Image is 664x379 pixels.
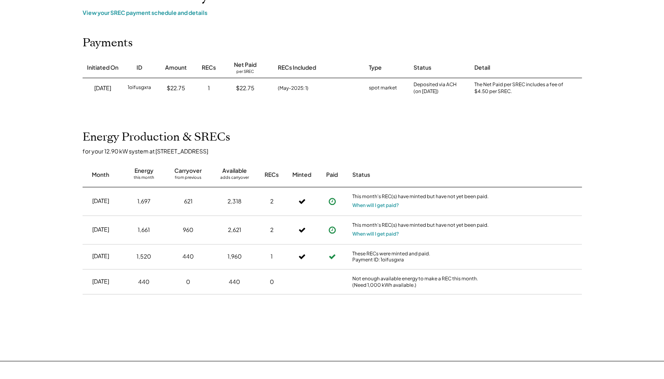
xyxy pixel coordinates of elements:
div: 440 [138,278,149,286]
div: $22.75 [167,84,185,92]
div: 1,661 [138,226,150,234]
div: [DATE] [92,226,109,234]
div: Energy [134,167,153,175]
div: RECs [202,64,216,72]
div: Type [369,64,382,72]
div: [DATE] [94,84,111,92]
div: 0 [186,278,190,286]
div: Detail [474,64,490,72]
div: [DATE] [92,278,109,286]
div: [DATE] [92,252,109,260]
button: When will I get paid? [352,201,399,209]
div: 1 [271,253,273,261]
div: Net Paid [234,61,256,69]
div: 2 [270,226,273,234]
div: The Net Paid per SREC includes a fee of $4.50 per SREC. [474,81,567,95]
button: Payment approved, but not yet initiated. [326,195,338,207]
div: 440 [182,253,194,261]
h2: Energy Production & SRECs [83,130,230,144]
div: adds carryover [220,175,249,183]
div: Not enough available energy to make a REC this month. (Need 1,000 kWh available.) [352,275,489,288]
div: Minted [292,171,311,179]
h2: Payments [83,36,133,50]
div: 1,520 [137,253,151,261]
div: 2,318 [228,197,242,205]
div: Initiated On [87,64,118,72]
div: This month's REC(s) have minted but have not yet been paid. [352,222,489,230]
div: $22.75 [236,84,254,92]
div: this month [134,175,154,183]
div: View your SREC payment schedule and details [83,9,582,16]
div: 1,960 [228,253,242,261]
div: per SREC [236,69,254,75]
div: 1oifusgxra [128,84,151,92]
div: Status [414,64,431,72]
div: Status [352,171,489,179]
div: Paid [326,171,338,179]
div: from previous [175,175,201,183]
div: [DATE] [92,197,109,205]
div: Available [222,167,247,175]
div: RECs [265,171,279,179]
div: 2,621 [228,226,241,234]
div: This month's REC(s) have minted but have not yet been paid. [352,193,489,201]
div: Month [92,171,109,179]
div: 621 [184,197,192,205]
div: 1,697 [137,197,151,205]
button: Payment approved, but not yet initiated. [326,224,338,236]
div: These RECs were minted and paid. Payment ID: 1oifusgxra [352,251,489,263]
div: RECs Included [278,64,316,72]
button: When will I get paid? [352,230,399,238]
div: Amount [165,64,187,72]
div: 440 [229,278,240,286]
div: spot market [369,84,397,92]
div: (May-2025: 1) [278,85,308,92]
div: for your 12.90 kW system at [STREET_ADDRESS] [83,147,590,155]
div: ID [137,64,142,72]
div: Deposited via ACH (on [DATE]) [414,81,457,95]
div: 1 [208,84,210,92]
div: 960 [183,226,193,234]
div: 0 [270,278,274,286]
div: Carryover [174,167,202,175]
div: 2 [270,197,273,205]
